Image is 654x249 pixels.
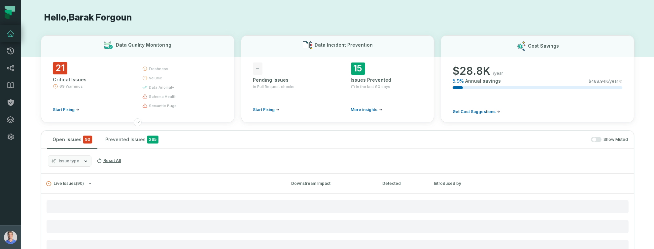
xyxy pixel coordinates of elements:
[94,155,123,166] button: Reset All
[59,84,83,89] span: 69 Warnings
[100,131,164,148] button: Prevented Issues
[351,62,365,75] span: 15
[253,77,325,83] div: Pending Issues
[46,181,84,186] span: Live Issues ( 90 )
[453,109,496,114] span: Get Cost Suggestions
[351,107,382,112] a: More insights
[149,94,177,99] span: schema health
[241,35,434,122] button: Data Incident Prevention-Pending Issuesin Pull Request checksStart Fixing15Issues PreventedIn the...
[351,77,423,83] div: Issues Prevented
[147,136,158,144] span: 295
[149,103,177,108] span: semantic bugs
[465,78,501,84] span: Annual savings
[149,75,162,81] span: volume
[53,62,67,74] span: 21
[47,131,97,148] button: Open Issues
[53,107,79,112] a: Start Fixing
[4,231,17,244] img: avatar of Barak Forgoun
[453,64,490,78] span: $ 28.8K
[41,12,634,23] h1: Hello, Barak Forgoun
[53,107,75,112] span: Start Fixing
[528,43,559,49] h3: Cost Savings
[59,158,79,164] span: Issue type
[48,155,91,167] button: Issue type
[253,84,294,89] span: in Pull Request checks
[253,62,262,75] span: -
[315,42,373,48] h3: Data Incident Prevention
[589,79,618,84] span: $ 488.94K /year
[41,35,234,122] button: Data Quality Monitoring21Critical Issues69 WarningsStart Fixingfreshnessvolumedata anomalyschema ...
[453,78,464,84] span: 5.9 %
[46,181,279,186] button: Live Issues(90)
[493,71,503,76] span: /year
[441,35,634,122] button: Cost Savings$28.8K/year5.9%Annual savings$488.94K/yearGet Cost Suggestions
[253,107,275,112] span: Start Fixing
[166,137,628,143] div: Show Muted
[116,42,171,48] h3: Data Quality Monitoring
[356,84,391,89] span: In the last 90 days
[83,136,92,144] span: critical issues and errors combined
[149,66,168,71] span: freshness
[434,181,493,187] div: Introduced by
[453,109,500,114] a: Get Cost Suggestions
[351,107,378,112] span: More insights
[253,107,279,112] a: Start Fixing
[291,181,370,187] div: Downstream Impact
[53,76,130,83] div: Critical Issues
[382,181,422,187] div: Detected
[149,85,174,90] span: data anomaly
